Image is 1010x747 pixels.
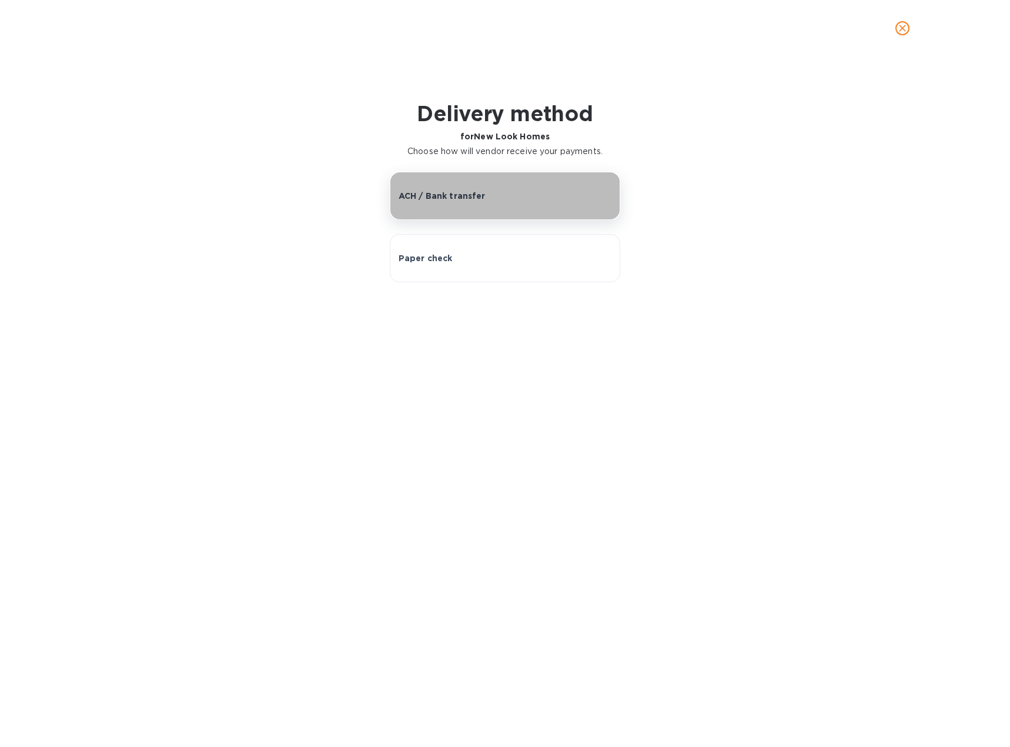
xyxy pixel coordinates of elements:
button: close [888,14,917,42]
p: Paper check [399,252,453,264]
h1: Delivery method [407,101,603,126]
p: ACH / Bank transfer [399,190,486,202]
b: for New Look Homes [460,132,550,141]
button: Paper check [390,234,621,282]
p: Choose how will vendor receive your payments. [407,145,603,158]
button: ACH / Bank transfer [390,172,621,220]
